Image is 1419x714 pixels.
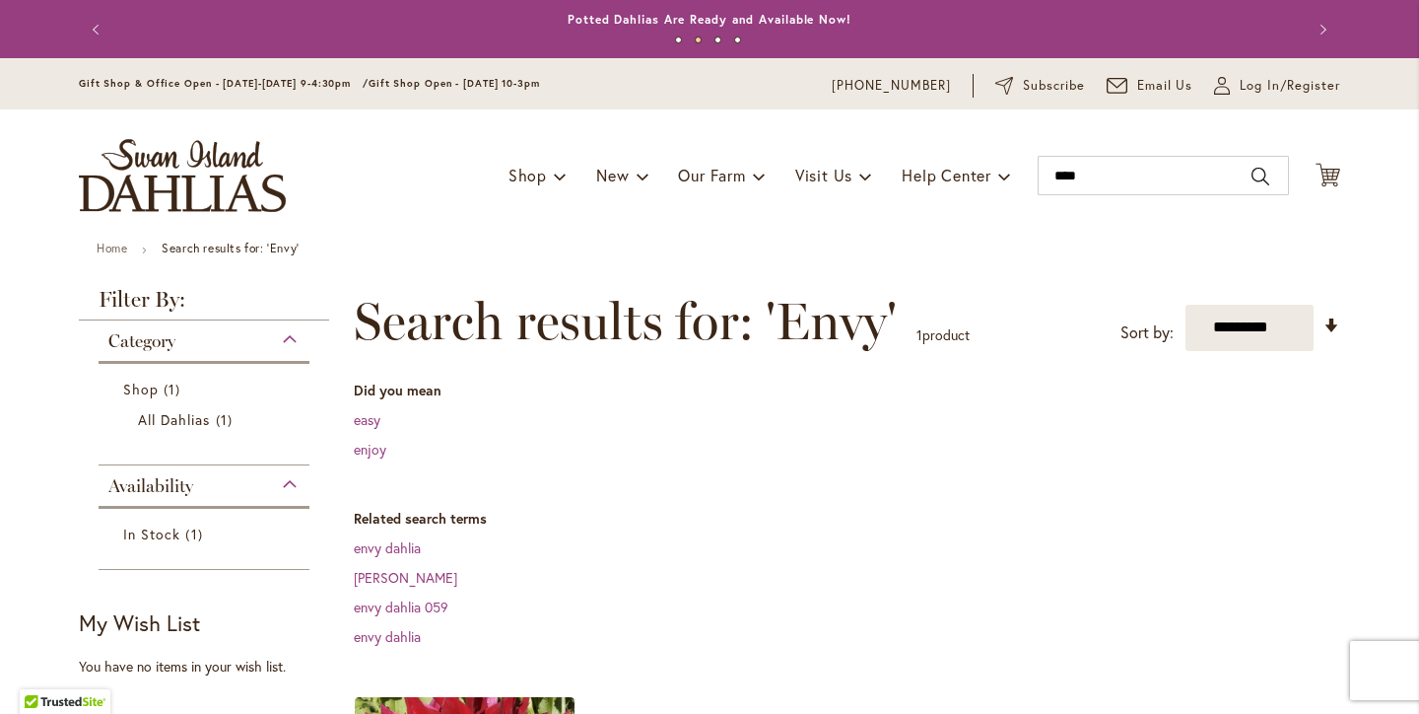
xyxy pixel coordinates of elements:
[1137,76,1193,96] span: Email Us
[596,165,629,185] span: New
[354,509,1340,529] dt: Related search terms
[916,325,922,344] span: 1
[138,410,211,429] span: All Dahlias
[1023,76,1085,96] span: Subscribe
[97,241,127,255] a: Home
[714,36,721,43] button: 3 of 4
[508,165,547,185] span: Shop
[675,36,682,43] button: 1 of 4
[995,76,1085,96] a: Subscribe
[695,36,702,43] button: 2 of 4
[354,598,448,616] a: envy dahlia 059
[123,380,159,398] span: Shop
[15,644,70,699] iframe: Launch Accessibility Center
[1240,76,1340,96] span: Log In/Register
[123,525,180,543] span: In Stock
[568,12,851,27] a: Potted Dahlias Are Ready and Available Now!
[79,657,342,677] div: You have no items in your wish list.
[902,165,991,185] span: Help Center
[1120,315,1174,351] label: Sort by:
[164,379,185,399] span: 1
[678,165,745,185] span: Our Farm
[108,475,193,497] span: Availability
[832,76,951,96] a: [PHONE_NUMBER]
[162,241,300,255] strong: Search results for: 'Envy'
[354,538,421,557] a: envy dahlia
[354,568,457,587] a: [PERSON_NAME]
[138,409,275,430] a: All Dahlias
[354,292,897,351] span: Search results for: 'Envy'
[123,379,290,399] a: Shop
[79,289,329,321] strong: Filter By:
[1214,76,1340,96] a: Log In/Register
[734,36,741,43] button: 4 of 4
[216,409,237,430] span: 1
[79,77,369,90] span: Gift Shop & Office Open - [DATE]-[DATE] 9-4:30pm /
[354,381,1340,400] dt: Did you mean
[123,524,290,544] a: In Stock 1
[79,139,286,212] a: store logo
[369,77,540,90] span: Gift Shop Open - [DATE] 10-3pm
[1301,10,1340,49] button: Next
[1107,76,1193,96] a: Email Us
[354,440,386,459] a: enjoy
[108,330,175,352] span: Category
[354,627,421,646] a: envy dahlia
[795,165,852,185] span: Visit Us
[185,524,207,544] span: 1
[79,10,118,49] button: Previous
[916,320,970,351] p: product
[79,608,200,637] strong: My Wish List
[354,410,380,429] a: easy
